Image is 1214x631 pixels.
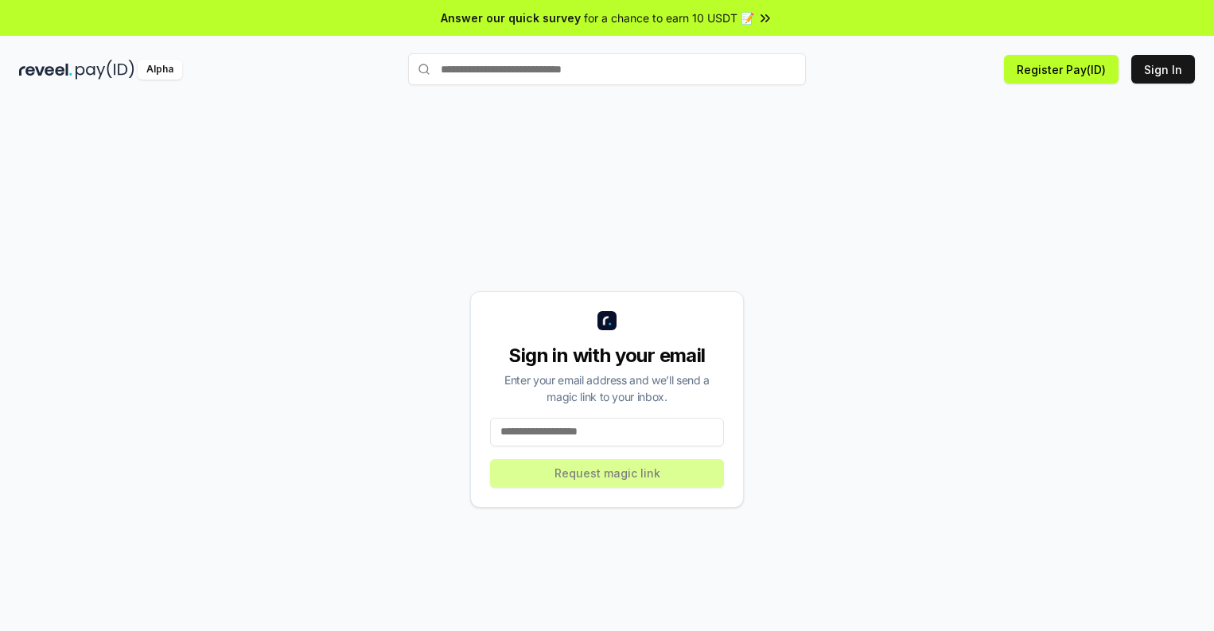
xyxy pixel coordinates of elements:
img: reveel_dark [19,60,72,80]
button: Sign In [1131,55,1195,84]
span: for a chance to earn 10 USDT 📝 [584,10,754,26]
div: Alpha [138,60,182,80]
div: Enter your email address and we’ll send a magic link to your inbox. [490,372,724,405]
div: Sign in with your email [490,343,724,368]
button: Register Pay(ID) [1004,55,1119,84]
img: pay_id [76,60,134,80]
img: logo_small [597,311,617,330]
span: Answer our quick survey [441,10,581,26]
